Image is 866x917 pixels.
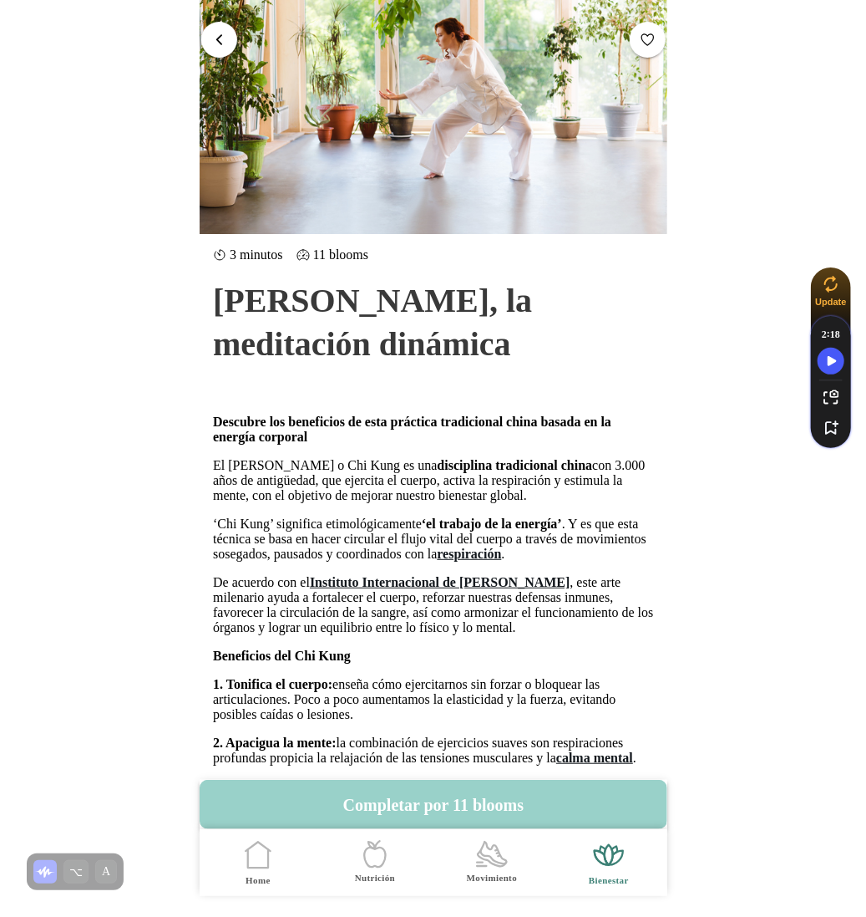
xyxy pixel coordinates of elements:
a: respiración [437,547,501,561]
a: Instituto Internacional de [PERSON_NAME] [309,575,570,589]
ion-label: Bienestar [589,874,629,887]
strong: 2. Apacigua la mente: [213,736,337,750]
h1: [PERSON_NAME], la meditación dinámica [213,279,654,366]
p: enseña cómo ejercitarnos sin forzar o bloquear las articulaciones. Poco a poco aumentamos la elas... [213,677,654,722]
p: ‘Chi Kung’ significa etimológicamente . Y es que esta técnica se basa en hacer circular el flujo ... [213,517,654,562]
strong: Beneficios del Chi Kung [213,649,351,663]
ion-label: Home [246,874,271,887]
strong: disciplina tradicional china [437,458,592,472]
ion-label: Movimiento [466,872,516,884]
strong: 3. Aporta energía: [213,779,317,793]
ion-label: Nutrición [354,872,394,884]
p: la combinación de ejercicios suaves son respiraciones profundas propicia la relajación de las ten... [213,736,654,766]
ion-label: 11 blooms [296,247,368,262]
p: los movimiento secuenciales, repetitivos y circulares del Chi Kung estimulan la energía esencial ... [213,779,654,824]
strong: 1. Tonifica el cuerpo: [213,677,332,691]
strong: Descubre los beneficios de esta práctica tradicional china basada en la energía corporal [213,415,611,444]
ion-label: 3 minutos [213,247,283,262]
p: El [PERSON_NAME] o Chi Kung es una con 3.000 años de antigüedad, que ejercita el cuerpo, activa l... [213,458,654,503]
p: De acuerdo con el , este arte milenario ayuda a fortalecer el cuerpo, reforzar nuestras defensas ... [213,575,654,635]
a: calma mental [555,751,632,765]
strong: ‘el trabajo de la energía’ [421,517,561,531]
button: Completar por 11 blooms [200,780,667,829]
